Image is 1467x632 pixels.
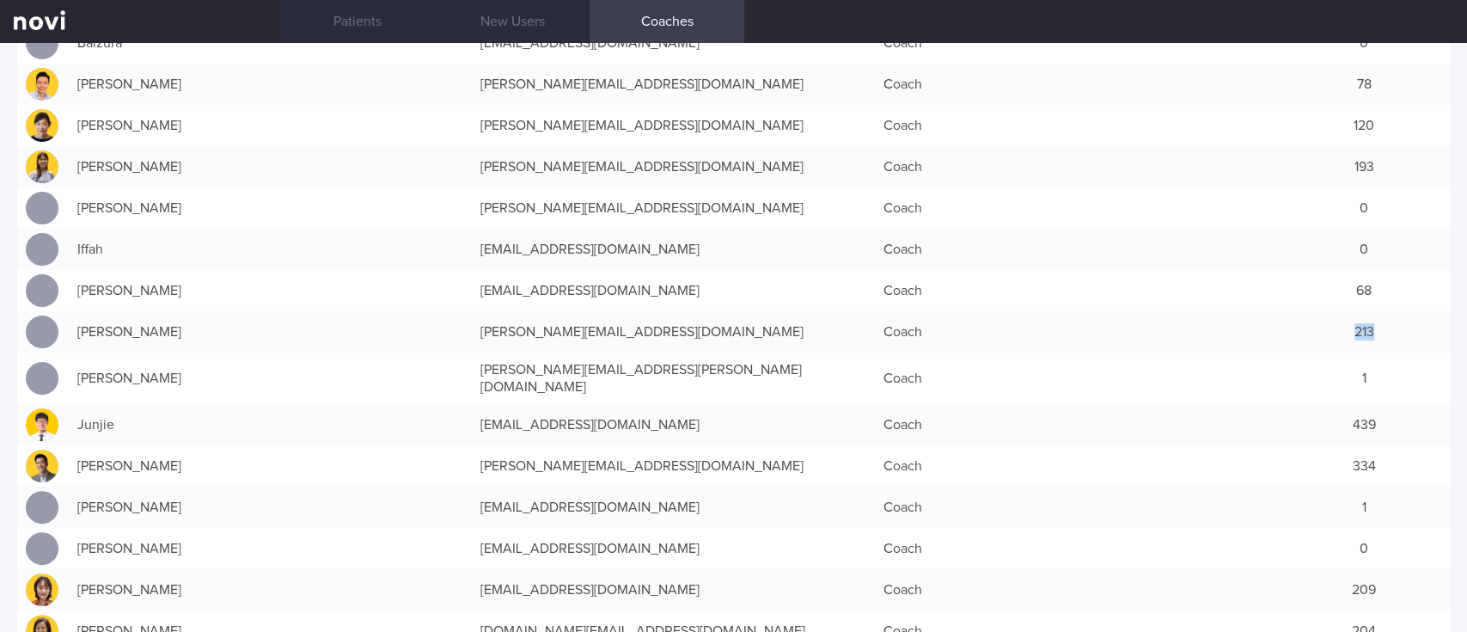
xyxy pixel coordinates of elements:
div: [EMAIL_ADDRESS][DOMAIN_NAME] [472,26,875,60]
div: [PERSON_NAME] [69,191,472,225]
div: Coach [875,573,1278,607]
div: Coach [875,191,1278,225]
div: [EMAIL_ADDRESS][DOMAIN_NAME] [472,408,875,442]
div: [PERSON_NAME] [69,361,472,396]
div: Coach [875,108,1278,143]
div: 1 [1278,490,1450,525]
div: 193 [1278,150,1450,184]
div: Coach [875,361,1278,396]
div: [PERSON_NAME][EMAIL_ADDRESS][DOMAIN_NAME] [472,315,875,349]
div: [PERSON_NAME][EMAIL_ADDRESS][DOMAIN_NAME] [472,67,875,101]
div: [EMAIL_ADDRESS][DOMAIN_NAME] [472,273,875,308]
div: [PERSON_NAME] [69,449,472,483]
div: Coach [875,26,1278,60]
div: 439 [1278,408,1450,442]
div: [PERSON_NAME] [69,67,472,101]
div: [PERSON_NAME][EMAIL_ADDRESS][DOMAIN_NAME] [472,191,875,225]
div: [PERSON_NAME] [69,315,472,349]
div: Coach [875,273,1278,308]
div: 1 [1278,361,1450,396]
div: [EMAIL_ADDRESS][DOMAIN_NAME] [472,232,875,267]
div: Coach [875,408,1278,442]
div: 0 [1278,191,1450,225]
div: 334 [1278,449,1450,483]
div: 209 [1278,573,1450,607]
div: 0 [1278,531,1450,566]
div: 120 [1278,108,1450,143]
div: Coach [875,232,1278,267]
div: [PERSON_NAME] [69,150,472,184]
div: Coach [875,150,1278,184]
div: 0 [1278,232,1450,267]
div: [PERSON_NAME] [69,573,472,607]
div: [PERSON_NAME] [69,490,472,525]
div: Coach [875,67,1278,101]
div: Coach [875,490,1278,525]
div: [PERSON_NAME][EMAIL_ADDRESS][DOMAIN_NAME] [472,449,875,483]
div: Iffah [69,232,472,267]
div: 68 [1278,273,1450,308]
div: Coach [875,531,1278,566]
div: 78 [1278,67,1450,101]
div: Junjie [69,408,472,442]
div: [PERSON_NAME] [69,531,472,566]
div: [EMAIL_ADDRESS][DOMAIN_NAME] [472,531,875,566]
div: 0 [1278,26,1450,60]
div: [PERSON_NAME][EMAIL_ADDRESS][PERSON_NAME][DOMAIN_NAME] [472,353,875,404]
div: Coach [875,449,1278,483]
div: [PERSON_NAME] [69,273,472,308]
div: [EMAIL_ADDRESS][DOMAIN_NAME] [472,573,875,607]
div: [PERSON_NAME] [69,108,472,143]
div: [PERSON_NAME][EMAIL_ADDRESS][DOMAIN_NAME] [472,150,875,184]
div: Baizura [69,26,472,60]
div: [PERSON_NAME][EMAIL_ADDRESS][DOMAIN_NAME] [472,108,875,143]
div: [EMAIL_ADDRESS][DOMAIN_NAME] [472,490,875,525]
div: 213 [1278,315,1450,349]
div: Coach [875,315,1278,349]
